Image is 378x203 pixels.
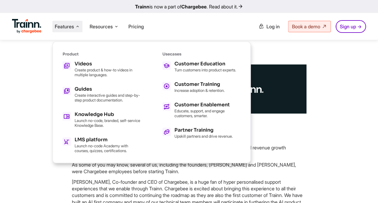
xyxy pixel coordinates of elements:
p: Create product & how-to videos in multiple languages. [75,67,141,77]
a: Sign up → [336,20,366,33]
h5: Customer Education [174,61,236,66]
b: Chargebee [181,4,207,10]
p: Create interactive guides and step-by-step product documentation. [75,93,141,102]
a: Customer Education Turn customers into product experts. [162,61,241,72]
p: Upskill partners and drive revenue. [174,134,233,139]
p: As some of you may know, several of us, including the founders, [PERSON_NAME] and [PERSON_NAME], ... [72,161,306,175]
a: Videos Create product & how-to videos in multiple languages. [63,61,141,77]
a: Knowledge Hub Launch no-code, branded, self-service Knowledge Base. [63,112,141,128]
h6: Product [63,52,141,57]
a: Partner Training Upskill partners and drive revenue. [162,128,241,139]
p: Increase adoption & retention. [174,88,225,93]
b: Trainn [135,4,149,10]
a: Pricing [128,23,144,30]
h5: Customer Training [174,82,225,87]
a: Book a demo [288,21,331,32]
a: Customer Enablement Educate, support, and engage customers, smarter. [162,102,241,118]
p: Educate, support, and engage customers, smarter. [174,108,241,118]
h5: Partner Training [174,128,233,133]
span: Resources [90,23,113,30]
a: Guides Create interactive guides and step-by-step product documentation. [63,87,141,102]
a: LMS platform Launch no-code Academy with courses, quizzes, certifications. [63,137,141,153]
h5: Guides [75,87,141,92]
iframe: Chat Widget [348,174,378,203]
a: Customer Training Increase adoption & retention. [162,82,241,93]
p: Launch no-code Academy with courses, quizzes, certifications. [75,143,141,153]
h5: LMS platform [75,137,141,142]
img: Trainn Logo [12,19,41,33]
a: Log in [255,21,283,32]
p: Launch no-code, branded, self-service Knowledge Base. [75,118,141,128]
span: Book a demo [292,23,320,30]
span: Log in [266,23,280,30]
h5: Videos [75,61,141,66]
span: Features [55,23,74,30]
h6: Usecases [162,52,241,57]
h5: Customer Enablement [174,102,241,107]
p: Turn customers into product experts. [174,67,236,72]
h5: Knowledge Hub [75,112,141,117]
